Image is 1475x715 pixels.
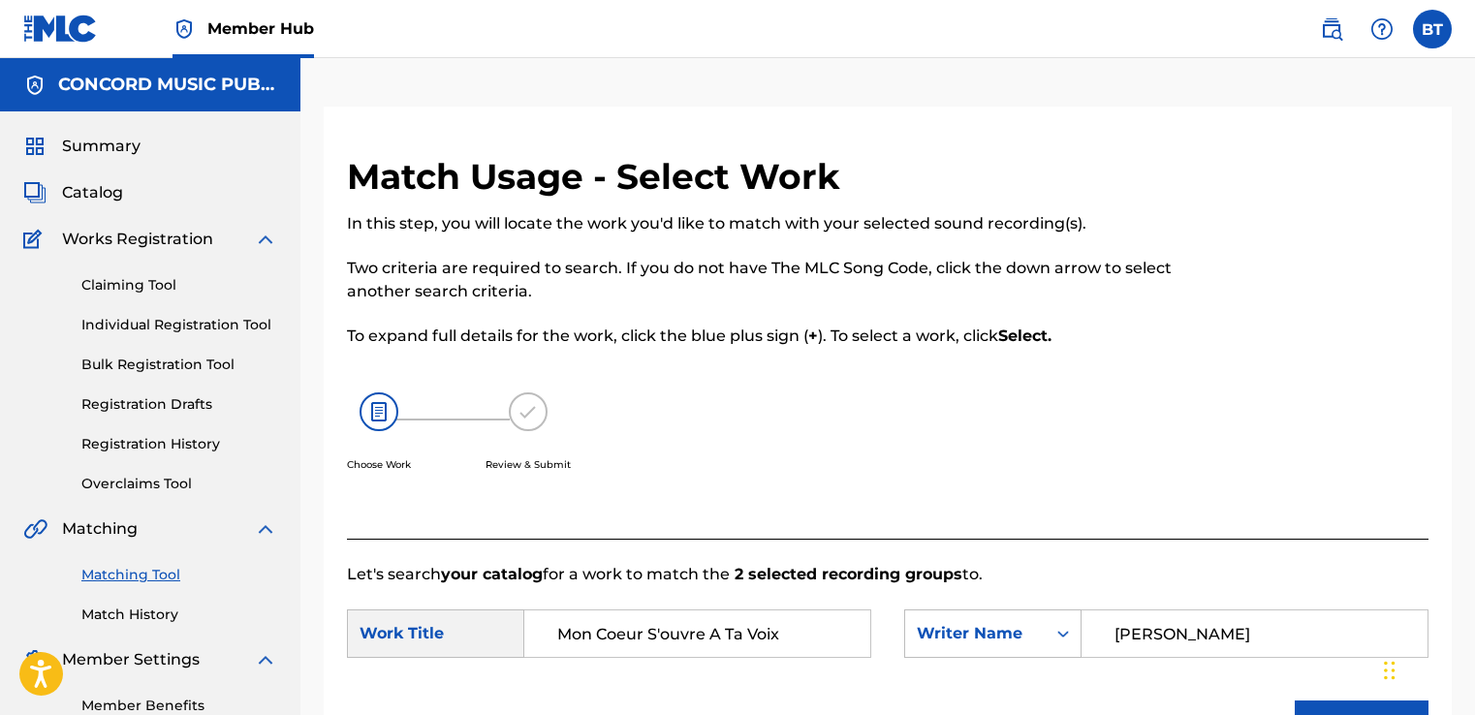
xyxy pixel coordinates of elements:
strong: 2 selected recording groups [730,565,962,583]
img: MLC Logo [23,15,98,43]
a: Claiming Tool [81,275,277,295]
h2: Match Usage - Select Work [347,155,850,199]
p: In this step, you will locate the work you'd like to match with your selected sound recording(s). [347,212,1179,235]
h5: CONCORD MUSIC PUBLISHING LLC [58,74,277,96]
p: To expand full details for the work, click the blue plus sign ( ). To select a work, click [347,325,1179,348]
img: Works Registration [23,228,48,251]
div: Writer Name [917,622,1034,645]
img: expand [254,517,277,541]
img: Accounts [23,74,47,97]
img: Catalog [23,181,47,204]
a: Individual Registration Tool [81,315,277,335]
a: Registration History [81,434,277,454]
div: Drag [1384,641,1396,699]
img: search [1320,17,1343,41]
span: Summary [62,135,141,158]
span: Member Settings [62,648,200,671]
a: Overclaims Tool [81,474,277,494]
a: Public Search [1312,10,1351,48]
a: Registration Drafts [81,394,277,415]
img: Top Rightsholder [173,17,196,41]
iframe: Resource Center [1421,447,1475,603]
img: Summary [23,135,47,158]
a: Match History [81,605,277,625]
strong: Select. [998,326,1051,345]
span: Works Registration [62,228,213,251]
a: Matching Tool [81,565,277,585]
p: Two criteria are required to search. If you do not have The MLC Song Code, click the down arrow t... [347,257,1179,303]
strong: your catalog [441,565,543,583]
span: Catalog [62,181,123,204]
p: Review & Submit [486,457,571,472]
img: 26af456c4569493f7445.svg [360,392,398,431]
p: Choose Work [347,457,411,472]
p: Let's search for a work to match the to. [347,563,1428,586]
img: help [1370,17,1394,41]
iframe: Chat Widget [1378,622,1475,715]
a: Bulk Registration Tool [81,355,277,375]
strong: + [808,326,818,345]
img: 173f8e8b57e69610e344.svg [509,392,548,431]
img: Matching [23,517,47,541]
a: CatalogCatalog [23,181,123,204]
img: expand [254,648,277,671]
div: Help [1363,10,1401,48]
div: User Menu [1413,10,1452,48]
span: Member Hub [207,17,314,40]
a: SummarySummary [23,135,141,158]
img: Member Settings [23,648,47,671]
img: expand [254,228,277,251]
span: Matching [62,517,138,541]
